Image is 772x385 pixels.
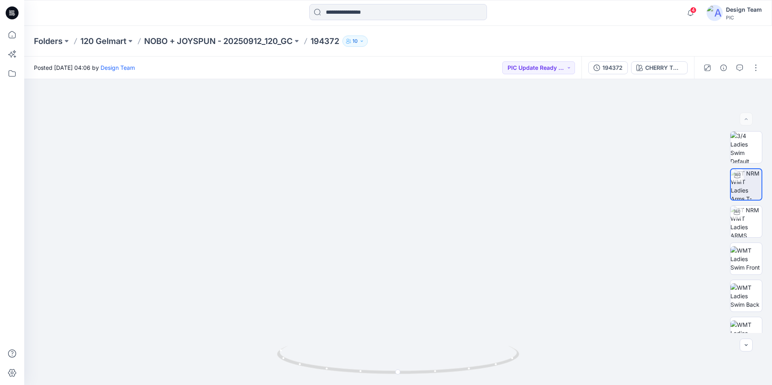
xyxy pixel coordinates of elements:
a: NOBO + JOYSPUN - 20250912_120_GC [144,36,293,47]
button: Details [717,61,730,74]
img: avatar [707,5,723,21]
p: 10 [352,37,358,46]
img: TT NRM WMT Ladies ARMS DOWN [730,206,762,237]
a: 120 Gelmart [80,36,126,47]
img: 3/4 Ladies Swim Default [730,132,762,163]
a: Design Team [101,64,135,71]
div: Design Team [726,5,762,15]
button: 194372 [588,61,628,74]
a: Folders [34,36,63,47]
img: TT NRM WMT Ladies Arms T-POSE [731,169,762,200]
div: CHERRY TOMATO [645,63,682,72]
p: 194372 [310,36,339,47]
img: WMT Ladies Swim Front [730,246,762,272]
span: 4 [690,7,696,13]
div: PIC [726,15,762,21]
span: Posted [DATE] 04:06 by [34,63,135,72]
img: eyJhbGciOiJIUzI1NiIsImtpZCI6IjAiLCJzbHQiOiJzZXMiLCJ0eXAiOiJKV1QifQ.eyJkYXRhIjp7InR5cGUiOiJzdG9yYW... [201,35,596,385]
img: WMT Ladies Swim Left [730,320,762,346]
img: WMT Ladies Swim Back [730,283,762,309]
button: 10 [342,36,368,47]
button: CHERRY TOMATO [631,61,688,74]
div: 194372 [602,63,623,72]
